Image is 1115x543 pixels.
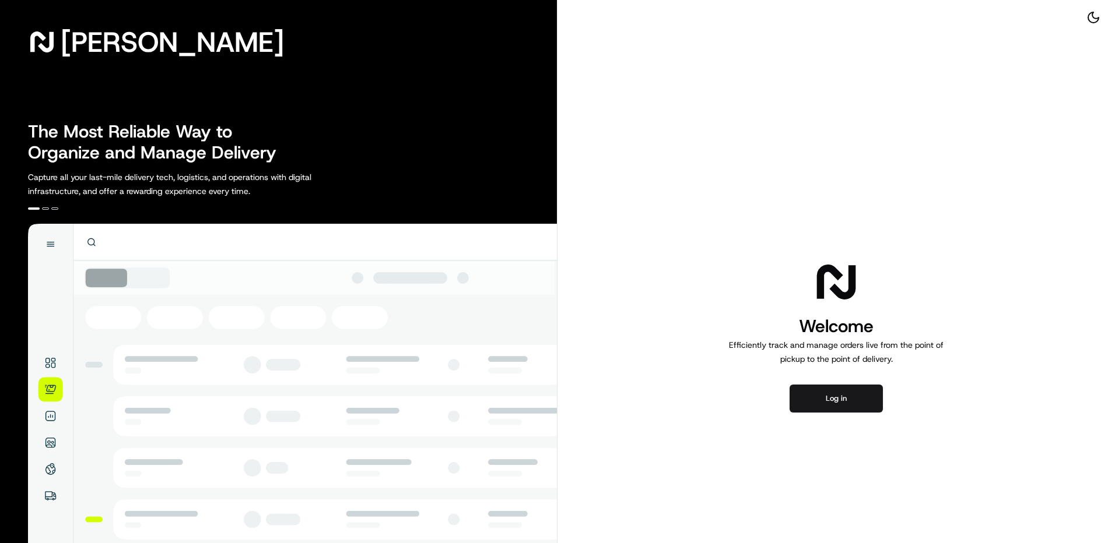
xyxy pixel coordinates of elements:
button: Log in [790,385,883,412]
h1: Welcome [724,315,948,338]
h2: The Most Reliable Way to Organize and Manage Delivery [28,121,289,163]
p: Efficiently track and manage orders live from the point of pickup to the point of delivery. [724,338,948,366]
span: [PERSON_NAME] [61,30,284,54]
p: Capture all your last-mile delivery tech, logistics, and operations with digital infrastructure, ... [28,170,364,198]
